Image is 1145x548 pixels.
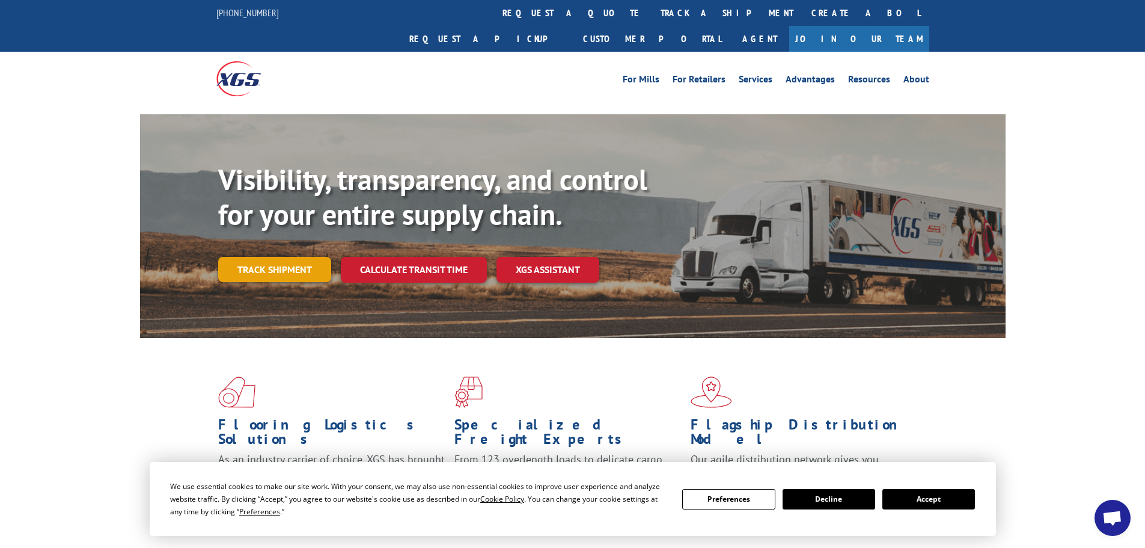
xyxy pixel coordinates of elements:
a: Agent [730,26,789,52]
span: Cookie Policy [480,494,524,504]
span: Preferences [239,506,280,517]
a: XGS ASSISTANT [496,257,599,283]
a: Advantages [786,75,835,88]
span: As an industry carrier of choice, XGS has brought innovation and dedication to flooring logistics... [218,452,445,495]
img: xgs-icon-focused-on-flooring-red [454,377,483,408]
h1: Specialized Freight Experts [454,417,682,452]
button: Decline [783,489,875,510]
span: Our agile distribution network gives you nationwide inventory management on demand. [691,452,912,481]
h1: Flooring Logistics Solutions [218,417,445,452]
div: We use essential cookies to make our site work. With your consent, we may also use non-essential ... [170,480,668,518]
a: Request a pickup [400,26,574,52]
h1: Flagship Distribution Model [691,417,918,452]
button: Accept [882,489,975,510]
b: Visibility, transparency, and control for your entire supply chain. [218,161,647,233]
a: For Retailers [673,75,725,88]
div: Cookie Consent Prompt [150,462,996,536]
a: Calculate transit time [341,257,487,283]
img: xgs-icon-flagship-distribution-model-red [691,377,732,408]
a: Services [739,75,772,88]
a: For Mills [623,75,659,88]
p: From 123 overlength loads to delicate cargo, our experienced staff knows the best way to move you... [454,452,682,506]
button: Preferences [682,489,775,510]
a: Track shipment [218,257,331,282]
a: About [903,75,929,88]
a: Join Our Team [789,26,929,52]
a: Customer Portal [574,26,730,52]
a: Resources [848,75,890,88]
img: xgs-icon-total-supply-chain-intelligence-red [218,377,255,408]
div: Open chat [1095,500,1131,536]
a: [PHONE_NUMBER] [216,7,279,19]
